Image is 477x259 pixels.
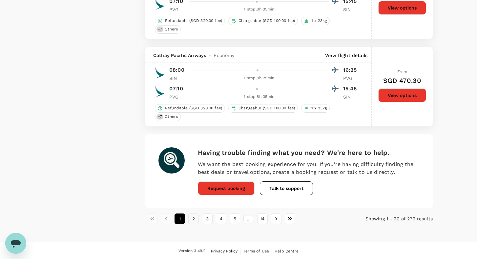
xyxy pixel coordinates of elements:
[337,215,433,222] p: Showing 1 - 20 of 272 results
[343,75,360,82] p: PVG
[271,213,281,224] button: Go to next page
[5,233,26,254] iframe: Button to launch messaging window, conversation in progress
[153,85,166,98] img: CX
[162,114,180,120] span: Others
[228,104,298,113] div: Changeable (SGD 100.00 fee)
[243,249,269,253] span: Terms of Use
[301,104,330,113] div: 1 x 23kg
[162,27,180,32] span: Others
[153,52,206,59] span: Cathay Pacific Airways
[198,181,255,195] button: Request booking
[343,85,360,93] p: 15:45
[378,88,426,102] button: View options
[343,94,360,100] p: SIN
[169,85,183,93] p: 07:10
[155,25,181,34] div: +7Others
[175,213,185,224] button: page 1
[178,248,205,254] span: Version 3.49.2
[169,94,186,100] p: PVG
[155,104,225,113] div: Refundable (SGD 320.00 fee)
[343,66,360,74] p: 16:25
[153,66,166,79] img: CX
[397,69,407,74] span: From
[343,6,360,13] p: SIN
[325,52,367,59] p: View flight details
[162,18,225,24] span: Refundable (SGD 320.00 fee)
[236,18,298,24] span: Changeable (SGD 100.00 fee)
[190,75,329,82] div: 1 stop , 8h 25min
[228,17,298,25] div: Changeable (SGD 100.00 fee)
[190,6,329,13] div: 1 stop , 8h 35min
[216,213,226,224] button: Go to page 4
[206,52,214,59] span: -
[211,248,238,255] a: Privacy Policy
[169,66,184,74] p: 08:00
[155,17,225,25] div: Refundable (SGD 320.00 fee)
[162,105,225,111] span: Refundable (SGD 320.00 fee)
[257,213,268,224] button: Go to page 14
[383,75,421,86] h6: SGD 470.30
[156,114,163,120] span: + 7
[243,215,254,222] div: …
[309,105,329,111] span: 1 x 23kg
[198,147,420,158] h6: Having trouble finding what you need? We're here to help.
[202,213,213,224] button: Go to page 3
[301,17,330,25] div: 1 x 23kg
[275,249,299,253] span: Help Centre
[230,213,240,224] button: Go to page 5
[156,27,163,32] span: + 7
[198,160,420,176] p: We want the best booking experience for you. If you're having difficulty finding the best deals o...
[169,6,186,13] p: PVG
[188,213,199,224] button: Go to page 2
[285,213,295,224] button: Go to last page
[378,1,426,15] button: View options
[211,249,238,253] span: Privacy Policy
[275,248,299,255] a: Help Centre
[260,181,313,195] button: Talk to support
[236,105,298,111] span: Changeable (SGD 100.00 fee)
[169,75,186,82] p: SIN
[155,113,181,121] div: +7Others
[190,94,329,100] div: 1 stop , 8h 35min
[309,18,329,24] span: 1 x 23kg
[243,248,269,255] a: Terms of Use
[145,213,337,224] nav: pagination navigation
[214,52,234,59] span: Economy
